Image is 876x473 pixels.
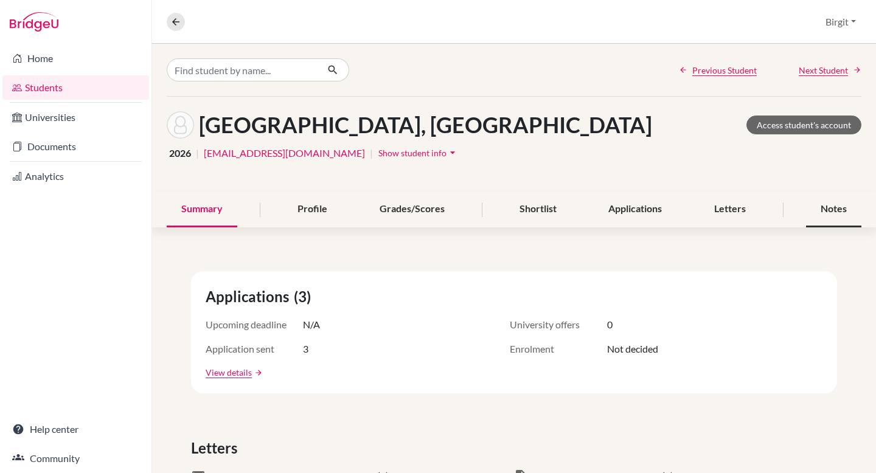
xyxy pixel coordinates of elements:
[365,192,459,227] div: Grades/Scores
[206,342,303,356] span: Application sent
[206,366,252,379] a: View details
[252,368,263,377] a: arrow_forward
[283,192,342,227] div: Profile
[370,146,373,161] span: |
[447,147,459,159] i: arrow_drop_down
[510,342,607,356] span: Enrolment
[2,417,149,441] a: Help center
[505,192,571,227] div: Shortlist
[206,317,303,332] span: Upcoming deadline
[303,342,308,356] span: 3
[2,446,149,471] a: Community
[204,146,365,161] a: [EMAIL_ADDRESS][DOMAIN_NAME]
[799,64,848,77] span: Next Student
[10,12,58,32] img: Bridge-U
[607,317,613,332] span: 0
[806,192,861,227] div: Notes
[2,105,149,129] a: Universities
[196,146,199,161] span: |
[594,192,676,227] div: Applications
[692,64,757,77] span: Previous Student
[700,192,760,227] div: Letters
[167,111,194,139] img: Carolina Ferrara's avatar
[2,164,149,188] a: Analytics
[607,342,658,356] span: Not decided
[2,134,149,159] a: Documents
[206,286,294,308] span: Applications
[169,146,191,161] span: 2026
[510,317,607,332] span: University offers
[199,112,652,138] h1: [GEOGRAPHIC_DATA], [GEOGRAPHIC_DATA]
[303,317,320,332] span: N/A
[294,286,316,308] span: (3)
[799,64,861,77] a: Next Student
[679,64,757,77] a: Previous Student
[378,143,459,162] button: Show student infoarrow_drop_down
[191,437,242,459] span: Letters
[378,148,447,158] span: Show student info
[820,10,861,33] button: Birgit
[167,192,237,227] div: Summary
[167,58,318,81] input: Find student by name...
[746,116,861,134] a: Access student's account
[2,46,149,71] a: Home
[2,75,149,100] a: Students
